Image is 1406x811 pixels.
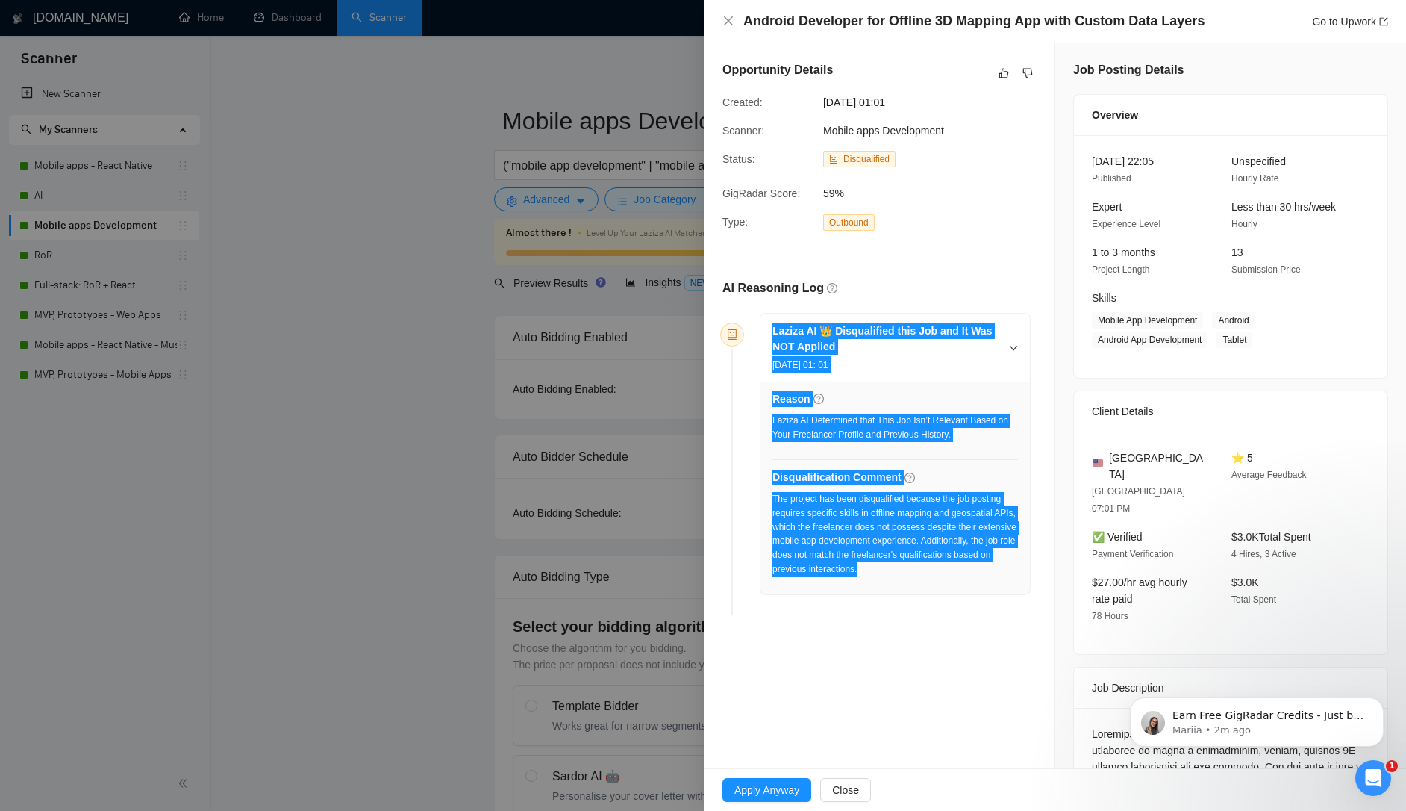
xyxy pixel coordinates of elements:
[843,154,890,164] span: Disqualified
[722,216,748,228] span: Type:
[999,67,1009,79] span: like
[743,12,1205,31] h4: Android Developer for Offline 3D Mapping App with Custom Data Layers
[1231,201,1336,213] span: Less than 30 hrs/week
[1231,264,1301,275] span: Submission Price
[813,394,824,404] span: question-circle
[1092,668,1369,708] div: Job Description
[829,155,838,164] span: robot
[772,360,828,370] span: [DATE] 01: 01
[1231,155,1286,167] span: Unspecified
[823,185,1047,202] span: 59%
[722,279,824,297] h5: AI Reasoning Log
[1092,173,1131,184] span: Published
[1231,246,1243,258] span: 13
[722,187,800,199] span: GigRadar Score:
[823,125,944,137] span: Mobile apps Development
[722,153,755,165] span: Status:
[1092,611,1128,621] span: 78 Hours
[1231,549,1296,559] span: 4 Hires, 3 Active
[827,283,837,293] span: question-circle
[1231,531,1311,543] span: $3.0K Total Spent
[1092,391,1369,432] div: Client Details
[722,125,764,137] span: Scanner:
[1022,67,1033,79] span: dislike
[995,64,1013,82] button: like
[1231,594,1276,605] span: Total Spent
[772,391,810,407] h5: Reason
[1092,577,1187,605] span: $27.00/hr avg hourly rate paid
[1092,332,1207,348] span: Android App Development
[772,414,1018,442] div: Laziza AI Determined that This Job Isn’t Relevant Based on Your Freelancer Profile and Previous H...
[1019,64,1037,82] button: dislike
[722,61,833,79] h5: Opportunity Details
[820,778,871,802] button: Close
[1092,219,1160,229] span: Experience Level
[1092,246,1155,258] span: 1 to 3 months
[904,473,915,483] span: question-circle
[722,15,734,27] span: close
[722,15,734,28] button: Close
[1231,219,1257,229] span: Hourly
[823,94,1047,111] span: [DATE] 01:01
[1107,666,1406,771] iframe: Intercom notifications message
[1231,173,1278,184] span: Hourly Rate
[722,778,811,802] button: Apply Anyway
[1216,332,1252,348] span: Tablet
[1231,577,1259,588] span: $3.0K
[1092,201,1122,213] span: Expert
[1009,344,1018,352] span: right
[1092,155,1154,167] span: [DATE] 22:05
[1386,760,1398,772] span: 1
[1073,61,1184,79] h5: Job Posting Details
[772,323,1000,355] h5: Laziza AI 👑 Disqualified this Job and It Was NOT Applied
[772,492,1018,577] div: The project has been disqualified because the job posting requires specific skills in offline map...
[1092,292,1116,304] span: Skills
[727,329,737,340] span: robot
[1312,16,1388,28] a: Go to Upworkexport
[1212,312,1255,329] span: Android
[823,214,875,231] span: Outbound
[832,782,859,798] span: Close
[1355,760,1391,796] iframe: Intercom live chat
[722,96,763,108] span: Created:
[1092,107,1138,123] span: Overview
[1092,531,1143,543] span: ✅ Verified
[772,470,902,485] h5: Disqualification Comment
[1231,452,1253,464] span: ⭐ 5
[1092,549,1173,559] span: Payment Verification
[1109,450,1207,482] span: [GEOGRAPHIC_DATA]
[1092,486,1185,514] span: [GEOGRAPHIC_DATA] 07:01 PM
[734,782,799,798] span: Apply Anyway
[1092,312,1203,329] span: Mobile App Development
[1379,17,1388,26] span: export
[1231,470,1307,480] span: Average Feedback
[1093,458,1103,468] img: 🇺🇸
[1092,264,1149,275] span: Project Length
